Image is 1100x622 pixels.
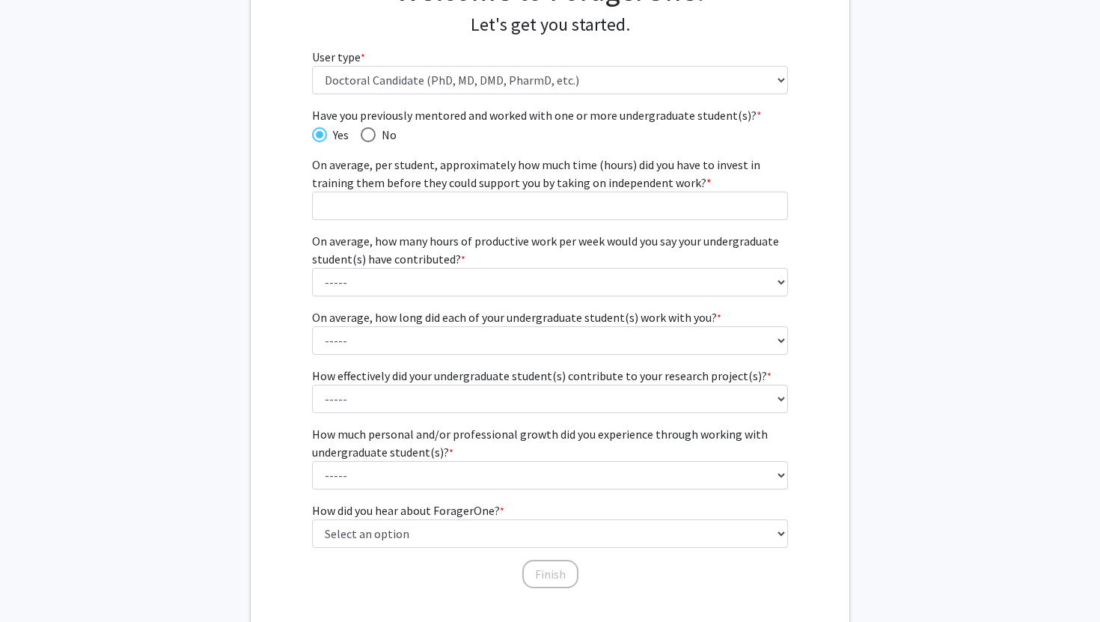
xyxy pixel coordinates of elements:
[312,14,789,36] h4: Let's get you started.
[376,126,397,144] span: No
[312,124,789,144] mat-radio-group: Have you previously mentored and worked with one or more undergraduate student(s)?
[312,367,771,385] label: How effectively did your undergraduate student(s) contribute to your research project(s)?
[312,106,789,124] span: Have you previously mentored and worked with one or more undergraduate student(s)?
[11,555,64,611] iframe: Chat
[312,308,721,326] label: On average, how long did each of your undergraduate student(s) work with you?
[312,501,504,519] label: How did you hear about ForagerOne?
[522,560,578,588] button: Finish
[312,157,760,190] span: On average, per student, approximately how much time (hours) did you have to invest in training t...
[312,232,789,268] label: On average, how many hours of productive work per week would you say your undergraduate student(s...
[312,48,365,66] label: User type
[327,126,349,144] span: Yes
[312,425,789,461] label: How much personal and/or professional growth did you experience through working with undergraduat...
